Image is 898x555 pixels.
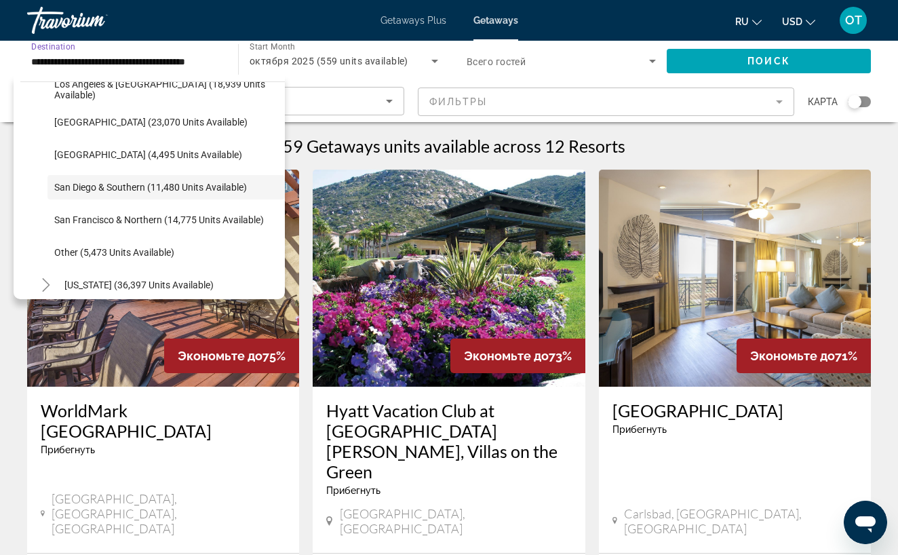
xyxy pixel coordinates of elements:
button: San Francisco & Northern (14,775 units available) [47,208,285,232]
span: Экономьте до [750,349,835,363]
mat-select: Sort by [39,93,393,109]
a: Hyatt Vacation Club at [GEOGRAPHIC_DATA][PERSON_NAME], Villas on the Green [326,400,571,482]
span: Destination [31,41,75,51]
span: Прибегнуть [612,424,667,435]
a: Travorium [27,3,163,38]
span: [GEOGRAPHIC_DATA], [GEOGRAPHIC_DATA] [340,506,572,536]
span: Carlsbad, [GEOGRAPHIC_DATA], [GEOGRAPHIC_DATA] [624,506,857,536]
span: Прибегнуть [326,485,380,496]
span: Los Angeles & [GEOGRAPHIC_DATA] (18,939 units available) [54,79,278,100]
span: [GEOGRAPHIC_DATA] (23,070 units available) [54,117,248,128]
button: Los Angeles & [GEOGRAPHIC_DATA] (18,939 units available) [47,77,285,102]
span: Прибегнуть [41,444,95,455]
button: Change currency [782,12,815,31]
button: [GEOGRAPHIC_DATA] (4,495 units available) [47,142,285,167]
span: OT [845,14,862,27]
button: [US_STATE] (36,397 units available) [58,273,285,297]
img: ii_vlw1.jpg [313,170,585,387]
a: [GEOGRAPHIC_DATA] [612,400,857,421]
span: Other (5,473 units available) [54,247,174,258]
button: Filter [418,87,795,117]
span: San Diego & Southern (11,480 units available) [54,182,247,193]
img: 5362I01X.jpg [599,170,871,387]
span: San Francisco & Northern (14,775 units available) [54,214,264,225]
button: San Diego & Southern (11,480 units available) [47,175,285,199]
a: Getaways Plus [380,15,446,26]
span: карта [808,92,838,111]
button: User Menu [836,6,871,35]
span: Экономьте до [178,349,262,363]
span: Экономьте до [464,349,549,363]
div: 75% [164,339,299,373]
div: 73% [450,339,585,373]
iframe: Кнопка запуска окна обмена сообщениями [844,501,887,544]
span: октября 2025 (559 units available) [250,56,408,66]
button: Other (5,473 units available) [47,240,285,265]
a: Getaways [473,15,518,26]
button: Toggle Colorado (36,397 units available) [34,273,58,297]
span: ru [735,16,749,27]
span: Всего гостей [467,56,526,67]
button: Поиск [667,49,871,73]
span: [GEOGRAPHIC_DATA] (4,495 units available) [54,149,242,160]
span: [US_STATE] (36,397 units available) [64,280,214,290]
span: USD [782,16,802,27]
div: 71% [737,339,871,373]
span: [GEOGRAPHIC_DATA], [GEOGRAPHIC_DATA], [GEOGRAPHIC_DATA] [52,491,286,536]
button: Change language [735,12,762,31]
span: Поиск [747,56,790,66]
a: WorldMark [GEOGRAPHIC_DATA] [41,400,286,441]
h1: 559 Getaways units available across 12 Resorts [273,136,625,156]
button: [GEOGRAPHIC_DATA] (23,070 units available) [47,110,285,134]
span: Start Month [250,42,295,52]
